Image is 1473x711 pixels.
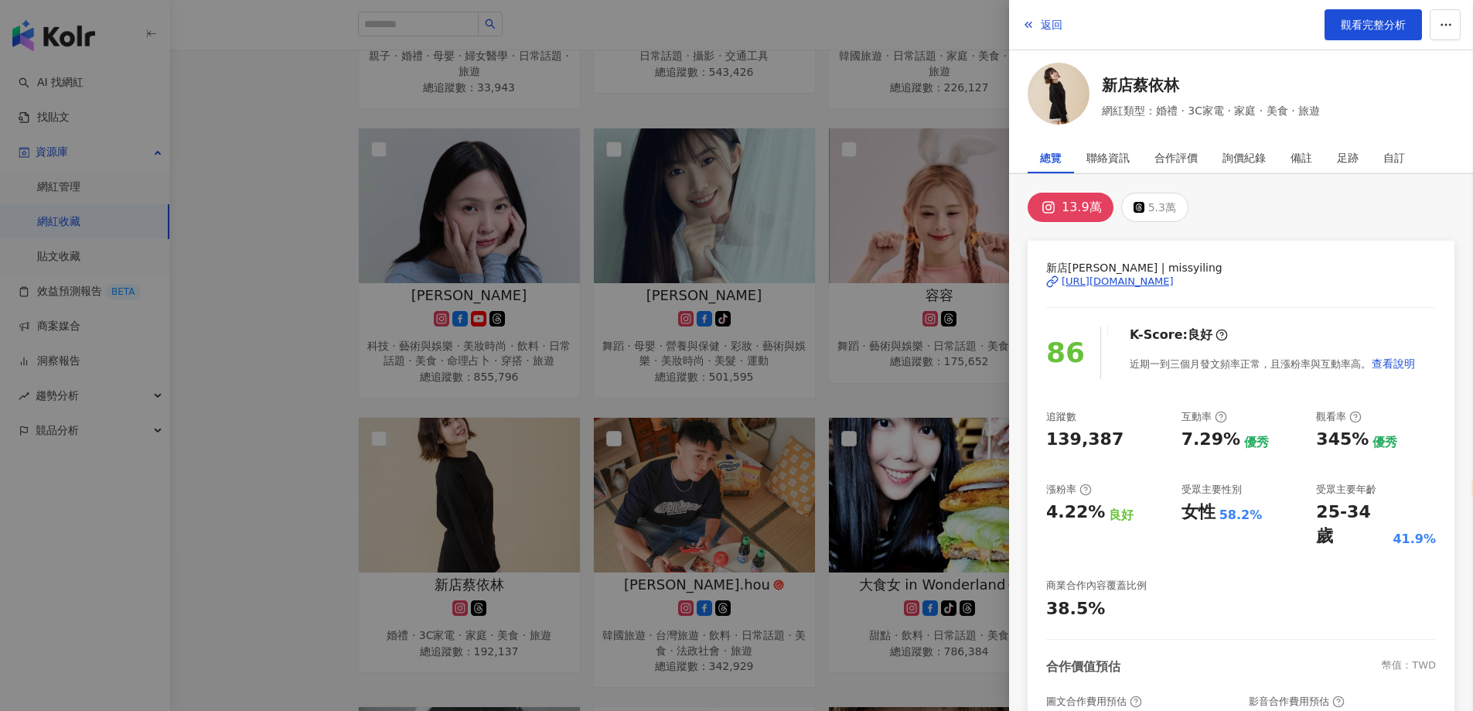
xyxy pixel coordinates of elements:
div: 聯絡資訊 [1086,142,1130,173]
button: 查看說明 [1371,348,1416,379]
div: 41.9% [1393,531,1436,548]
span: 觀看完整分析 [1341,19,1406,31]
div: 受眾主要年齡 [1316,483,1376,497]
a: [URL][DOMAIN_NAME] [1046,275,1436,289]
button: 返回 [1021,9,1063,40]
div: 漲粉率 [1046,483,1092,497]
div: 合作價值預估 [1046,658,1120,675]
div: 7.29% [1181,428,1240,452]
div: 38.5% [1046,597,1105,621]
div: 優秀 [1244,434,1269,451]
div: 圖文合作費用預估 [1046,695,1142,709]
span: 返回 [1041,19,1062,31]
div: 近期一到三個月發文頻率正常，且漲粉率與互動率高。 [1130,348,1416,379]
div: 詢價紀錄 [1222,142,1266,173]
div: 互動率 [1181,410,1227,424]
button: 5.3萬 [1121,193,1188,222]
div: [URL][DOMAIN_NAME] [1062,275,1174,289]
div: 5.3萬 [1148,197,1176,218]
div: 幣值：TWD [1382,658,1436,675]
div: 總覽 [1040,142,1062,173]
div: K-Score : [1130,326,1228,344]
div: 139,387 [1046,428,1124,452]
div: 25-34 歲 [1316,501,1389,549]
div: 優秀 [1372,434,1397,451]
div: 影音合作費用預估 [1249,695,1345,709]
div: 86 [1046,331,1085,375]
a: 新店蔡依林 [1102,74,1320,96]
div: 受眾主要性別 [1181,483,1242,497]
div: 良好 [1109,507,1134,524]
button: 13.9萬 [1028,193,1113,222]
img: KOL Avatar [1028,63,1089,125]
div: 合作評價 [1154,142,1198,173]
div: 足跡 [1337,142,1359,173]
div: 追蹤數 [1046,410,1076,424]
span: 新店[PERSON_NAME] | missyiling [1046,259,1436,276]
a: KOL Avatar [1028,63,1089,130]
div: 自訂 [1383,142,1405,173]
div: 良好 [1188,326,1212,344]
span: 網紅類型：婚禮 · 3C家電 · 家庭 · 美食 · 旅遊 [1102,102,1320,119]
span: 查看說明 [1372,357,1415,370]
div: 商業合作內容覆蓋比例 [1046,579,1147,593]
div: 觀看率 [1316,410,1362,424]
div: 345% [1316,428,1369,452]
a: 觀看完整分析 [1325,9,1422,40]
div: 4.22% [1046,501,1105,525]
div: 女性 [1181,501,1216,525]
div: 58.2% [1219,507,1263,524]
div: 13.9萬 [1062,197,1102,218]
div: 備註 [1291,142,1312,173]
